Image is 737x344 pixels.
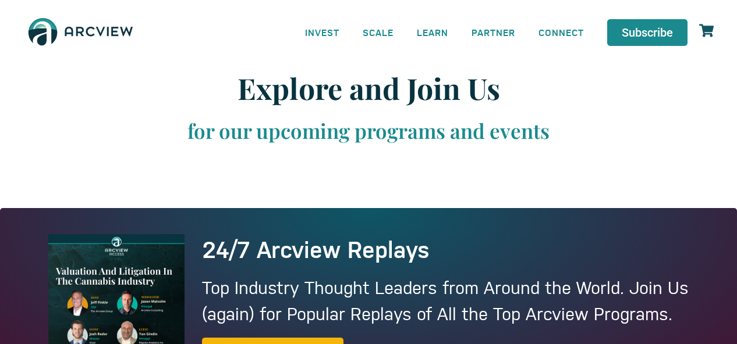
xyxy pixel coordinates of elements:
h3: for our upcoming programs and events [54,117,683,144]
a: CONNECT [527,19,596,45]
h1: Explore and Join Us [54,71,683,106]
a: SCALE [351,19,405,45]
span: Subscribe [622,27,673,38]
img: The Arcview Group [23,12,138,53]
a: Subscribe [607,19,688,46]
a: INVEST [293,19,351,45]
nav: Menu [293,19,596,45]
a: 24/7 Arcview Replays [202,233,430,263]
a: LEARN [405,19,460,45]
a: Top Industry Thought Leaders from Around the World. Join Us (again) for Popular Replays of All th... [202,275,689,326]
a: PARTNER [460,19,527,45]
